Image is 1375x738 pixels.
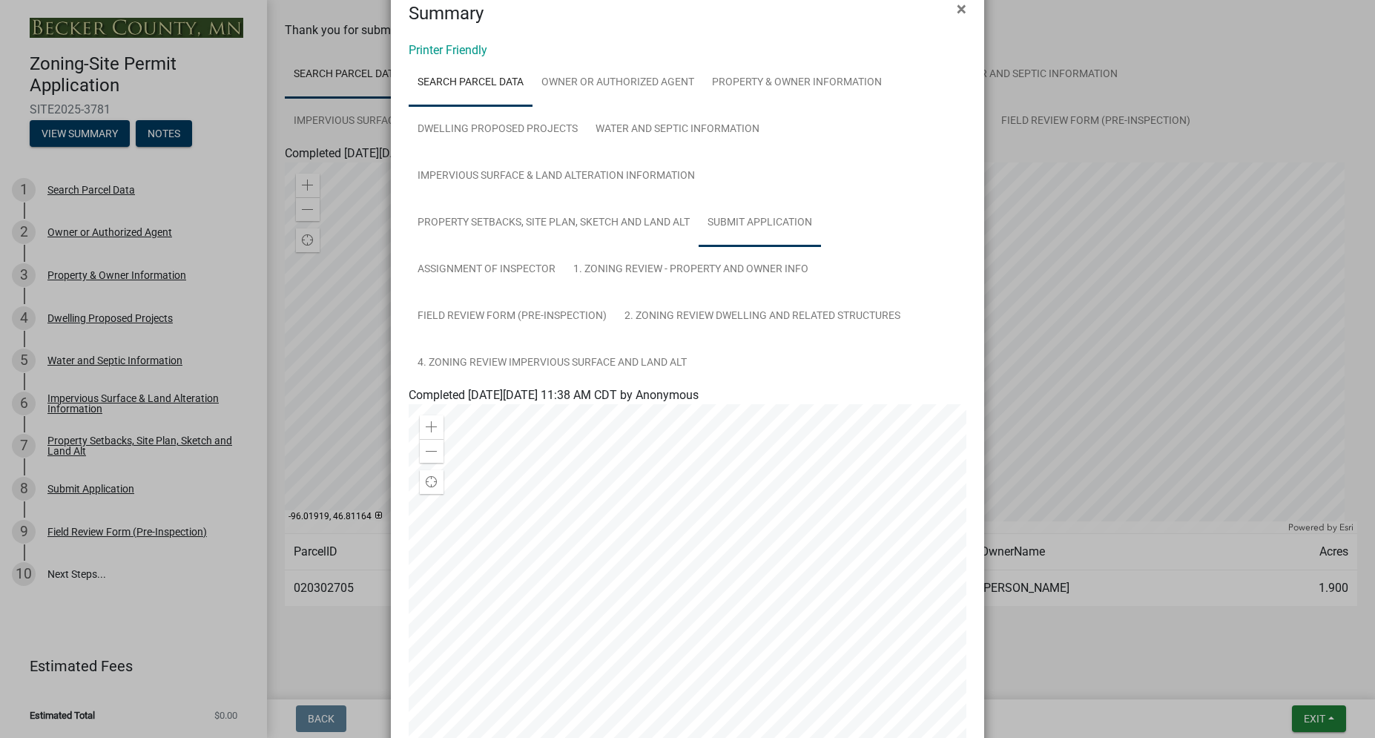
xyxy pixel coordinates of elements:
a: Impervious Surface & Land Alteration Information [409,153,704,200]
a: 2. Zoning Review Dwelling and Related Structures [616,293,909,340]
div: Find my location [420,470,444,494]
div: Zoom out [420,439,444,463]
a: Printer Friendly [409,43,487,57]
a: 1. Zoning Review - Property and Owner Info [564,246,817,294]
a: Assignment of Inspector [409,246,564,294]
span: Completed [DATE][DATE] 11:38 AM CDT by Anonymous [409,388,699,402]
a: Field Review Form (Pre-Inspection) [409,293,616,340]
a: Property & Owner Information [703,59,891,107]
a: Dwelling Proposed Projects [409,106,587,154]
a: Search Parcel Data [409,59,532,107]
a: 4. Zoning Review Impervious Surface and Land Alt [409,340,696,387]
a: Property Setbacks, Site Plan, Sketch and Land Alt [409,200,699,247]
a: Submit Application [699,200,821,247]
div: Zoom in [420,415,444,439]
a: Owner or Authorized Agent [532,59,703,107]
a: Water and Septic Information [587,106,768,154]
